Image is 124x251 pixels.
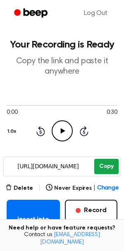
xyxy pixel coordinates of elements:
a: Log Out [76,3,116,23]
p: Copy the link and paste it anywhere [7,56,117,77]
button: Delete [5,184,33,193]
button: 1.0x [7,124,19,139]
a: [EMAIL_ADDRESS][DOMAIN_NAME] [40,232,100,245]
h1: Your Recording is Ready [7,40,117,50]
a: Beep [8,5,55,22]
span: | [38,183,41,193]
button: Record [65,200,117,221]
span: | [93,184,95,193]
button: Copy [94,159,119,174]
span: Change [97,184,119,193]
span: Contact us [5,232,119,246]
button: Never Expires|Change [46,184,119,193]
span: 0:30 [107,108,117,117]
span: 0:00 [7,108,17,117]
button: Insert into Doc [7,200,60,248]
